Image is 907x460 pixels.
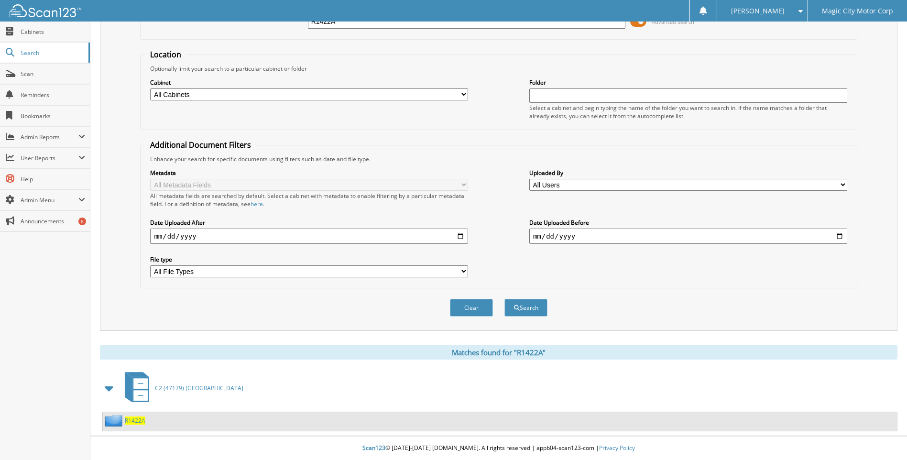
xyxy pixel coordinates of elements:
[529,78,847,87] label: Folder
[731,8,785,14] span: [PERSON_NAME]
[21,70,85,78] span: Scan
[150,229,468,244] input: start
[145,65,852,73] div: Optionally limit your search to a particular cabinet or folder
[145,155,852,163] div: Enhance your search for specific documents using filters such as date and file type.
[529,219,847,227] label: Date Uploaded Before
[599,444,635,452] a: Privacy Policy
[21,91,85,99] span: Reminders
[10,4,81,17] img: scan123-logo-white.svg
[21,154,78,162] span: User Reports
[21,49,84,57] span: Search
[145,140,256,150] legend: Additional Document Filters
[125,416,145,425] a: R1422A
[21,133,78,141] span: Admin Reports
[150,219,468,227] label: Date Uploaded After
[145,49,186,60] legend: Location
[362,444,385,452] span: Scan123
[100,345,897,360] div: Matches found for "R1422A"
[155,384,243,392] span: C2 (47179) [GEOGRAPHIC_DATA]
[529,229,847,244] input: end
[105,415,125,427] img: folder2.png
[822,8,893,14] span: Magic City Motor Corp
[529,104,847,120] div: Select a cabinet and begin typing the name of the folder you want to search in. If the name match...
[150,78,468,87] label: Cabinet
[21,28,85,36] span: Cabinets
[652,18,694,25] span: Advanced Search
[150,169,468,177] label: Metadata
[21,175,85,183] span: Help
[504,299,547,317] button: Search
[529,169,847,177] label: Uploaded By
[251,200,263,208] a: here
[21,217,85,225] span: Announcements
[21,196,78,204] span: Admin Menu
[150,255,468,263] label: File type
[90,437,907,460] div: © [DATE]-[DATE] [DOMAIN_NAME]. All rights reserved | appb04-scan123-com |
[78,218,86,225] div: 6
[150,192,468,208] div: All metadata fields are searched by default. Select a cabinet with metadata to enable filtering b...
[450,299,493,317] button: Clear
[21,112,85,120] span: Bookmarks
[119,369,243,407] a: C2 (47179) [GEOGRAPHIC_DATA]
